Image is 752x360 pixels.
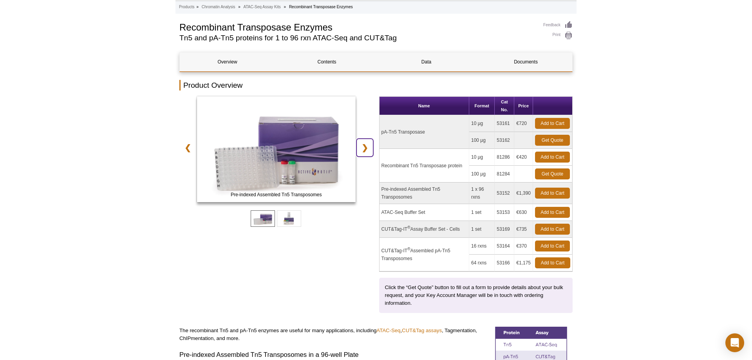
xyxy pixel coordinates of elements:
[179,4,194,11] a: Products
[535,224,570,235] a: Add to Cart
[535,168,570,179] a: Get Quote
[469,149,495,166] td: 10 µg
[535,207,570,218] a: Add to Cart
[289,5,353,9] li: Recombinant Transposase Enzymes
[244,4,281,11] a: ATAC-Seq Assay Kits
[469,204,495,221] td: 1 set
[543,31,573,40] a: Print
[514,238,533,255] td: €370
[495,238,514,255] td: 53164
[535,188,570,199] a: Add to Cart
[514,204,533,221] td: €630
[495,183,514,204] td: 53152
[469,255,495,271] td: 64 rxns
[202,4,235,11] a: Chromatin Analysis
[469,115,495,132] td: 10 µg
[514,97,533,115] th: Price
[514,149,533,166] td: €420
[380,221,469,238] td: CUT&Tag-IT Assay Buffer Set - Cells
[469,238,495,255] td: 16 rxns
[196,5,199,9] li: »
[495,149,514,166] td: 81286
[495,132,514,149] td: 53162
[469,132,495,149] td: 100 µg
[402,327,442,333] a: CUT&Tag assays
[179,350,489,360] h3: Pre-indexed Assembled Tn5 Transposomes in a 96-well Plate
[238,5,240,9] li: »
[179,34,535,42] h2: Tn5 and pA-Tn5 proteins for 1 to 96 rxn ATAC-Seq and CUT&Tag
[284,5,286,9] li: »
[407,225,410,230] sup: ®
[380,238,469,271] td: CUT&Tag-IT Assembled pA-Tn5 Transposomes
[279,52,374,71] a: Contents
[495,97,514,115] th: Cat No.
[478,52,573,71] a: Documents
[543,21,573,29] a: Feedback
[197,96,356,202] img: Pre-indexed Assembled Tn5 Transposomes
[180,52,275,71] a: Overview
[495,204,514,221] td: 53153
[535,118,570,129] a: Add to Cart
[197,96,356,204] a: ATAC-Seq Kit
[179,80,573,90] h2: Product Overview
[535,152,570,163] a: Add to Cart
[407,247,410,251] sup: ®
[495,221,514,238] td: 53169
[514,221,533,238] td: €735
[514,255,533,271] td: €1,175
[379,52,474,71] a: Data
[469,97,495,115] th: Format
[514,115,533,132] td: €720
[469,166,495,183] td: 100 µg
[535,241,570,251] a: Add to Cart
[495,166,514,183] td: 81284
[495,255,514,271] td: 53166
[179,21,535,33] h1: Recombinant Transposase Enzymes
[535,135,570,146] a: Get Quote
[356,139,373,157] a: ❯
[380,149,469,183] td: Recombinant Tn5 Transposase protein
[380,183,469,204] td: Pre-indexed Assembled Tn5 Transposomes
[179,327,489,342] p: The recombinant Tn5 and pA-Tn5 enzymes are useful for many applications, including , , Tagmentati...
[514,183,533,204] td: €1,390
[469,183,495,204] td: 1 x 96 rxns
[495,115,514,132] td: 53161
[199,191,354,199] span: Pre-indexed Assembled Tn5 Transposomes
[380,204,469,221] td: ATAC-Seq Buffer Set
[179,139,196,157] a: ❮
[376,327,400,333] a: ATAC-Seq
[385,284,567,307] p: Click the “Get Quote” button to fill out a form to provide details about your bulk request, and y...
[380,97,469,115] th: Name
[535,257,570,268] a: Add to Cart
[725,333,744,352] div: Open Intercom Messenger
[380,115,469,149] td: pA-Tn5 Transposase
[469,221,495,238] td: 1 set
